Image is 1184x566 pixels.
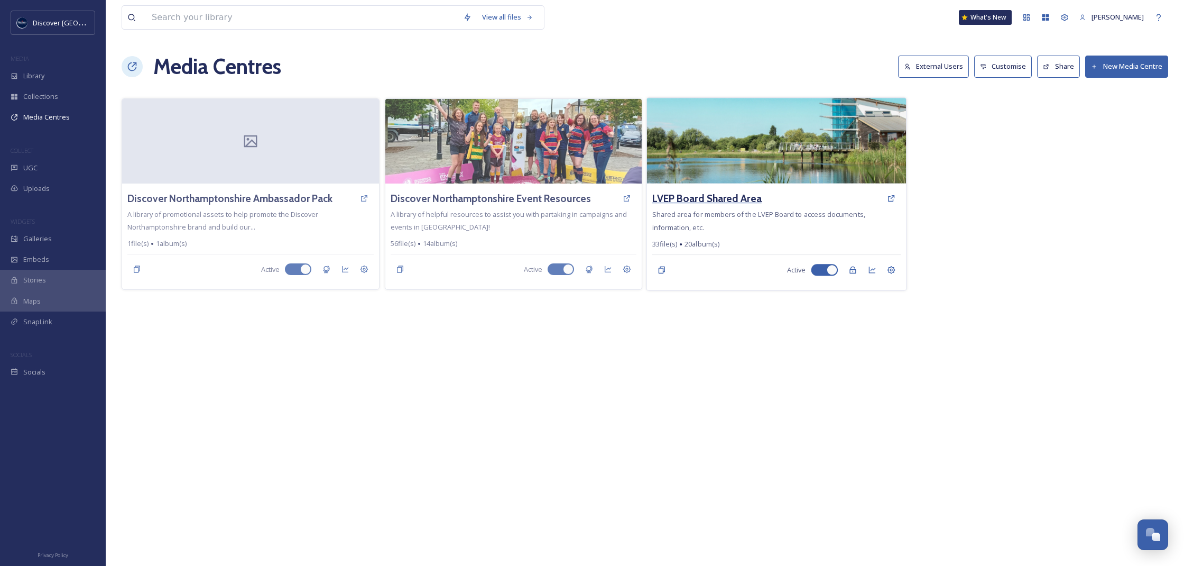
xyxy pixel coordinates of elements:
span: WIDGETS [11,217,35,225]
span: Galleries [23,234,52,244]
span: A library of promotional assets to help promote the Discover Northamptonshire brand and build our... [127,209,318,232]
img: Untitled%20design%20%282%29.png [17,17,27,28]
a: Customise [974,56,1038,77]
span: 1 file(s) [127,239,149,249]
span: Active [524,264,542,275]
span: 33 file(s) [652,239,677,249]
h1: Media Centres [153,51,281,83]
a: External Users [898,56,974,77]
span: COLLECT [11,147,33,154]
span: A library of helpful resources to assist you with partaking in campaigns and events in [GEOGRAPHI... [391,209,627,232]
img: Stanwick%20Lakes.jpg [647,98,906,184]
a: LVEP Board Shared Area [652,191,762,206]
span: UGC [23,163,38,173]
button: Open Chat [1137,519,1168,550]
button: New Media Centre [1085,56,1168,77]
span: Library [23,71,44,81]
span: 1 album(s) [156,239,187,249]
span: Discover [GEOGRAPHIC_DATA] [33,17,129,28]
span: [PERSON_NAME] [1091,12,1144,22]
button: External Users [898,56,969,77]
span: SOCIALS [11,351,32,359]
img: shared%20image.jpg [385,99,642,184]
span: Maps [23,296,41,306]
span: Privacy Policy [38,552,68,559]
a: Discover Northamptonshire Ambassador Pack [127,191,332,206]
span: SnapLink [23,317,52,327]
span: Active [787,265,806,275]
span: 56 file(s) [391,239,415,249]
a: [PERSON_NAME] [1074,7,1149,28]
span: Uploads [23,184,50,194]
a: View all files [477,7,539,28]
span: 20 album(s) [684,239,719,249]
span: Media Centres [23,112,70,122]
button: Customise [974,56,1032,77]
button: Share [1037,56,1080,77]
input: Search your library [146,6,458,29]
span: Socials [23,367,45,377]
span: Stories [23,275,46,285]
a: Discover Northamptonshire Event Resources [391,191,591,206]
span: 14 album(s) [423,239,457,249]
a: What's New [959,10,1012,25]
a: Privacy Policy [38,548,68,561]
span: Active [261,264,280,275]
span: Shared area for members of the LVEP Board to access documents, information, etc. [652,209,865,232]
span: Embeds [23,254,49,264]
span: MEDIA [11,54,29,62]
span: Collections [23,92,58,102]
